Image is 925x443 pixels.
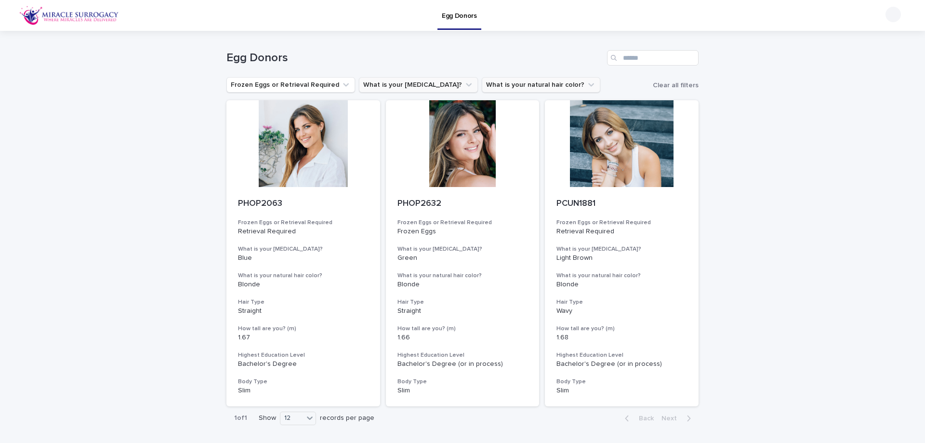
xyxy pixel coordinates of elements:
[545,100,699,406] a: PCUN1881Frozen Eggs or Retrieval RequiredRetrieval RequiredWhat is your [MEDICAL_DATA]?Light Brow...
[653,82,699,89] span: Clear all filters
[280,413,304,423] div: 12
[617,414,658,423] button: Back
[556,387,687,395] p: Slim
[633,415,654,422] span: Back
[238,245,369,253] h3: What is your [MEDICAL_DATA]?
[238,298,369,306] h3: Hair Type
[238,351,369,359] h3: Highest Education Level
[397,272,528,280] h3: What is your natural hair color?
[397,378,528,386] h3: Body Type
[556,360,687,368] p: Bachelor's Degree (or in process)
[238,219,369,227] h3: Frozen Eggs or Retrieval Required
[397,325,528,333] h3: How tall are you? (m)
[556,281,687,289] p: Blonde
[607,50,699,66] input: Search
[238,281,369,289] p: Blonde
[482,77,600,93] button: What is your natural hair color?
[556,228,687,236] p: Retrieval Required
[226,406,255,430] p: 1 of 1
[397,298,528,306] h3: Hair Type
[397,219,528,227] h3: Frozen Eggs or Retrieval Required
[238,199,369,209] p: PHOP2063
[238,272,369,280] h3: What is your natural hair color?
[259,414,276,422] p: Show
[397,351,528,359] h3: Highest Education Level
[359,77,478,93] button: What is your eye color?
[226,51,603,65] h1: Egg Donors
[649,78,699,93] button: Clear all filters
[658,414,699,423] button: Next
[320,414,374,422] p: records per page
[556,199,687,209] p: PCUN1881
[386,100,540,406] a: PHOP2632Frozen Eggs or Retrieval RequiredFrozen EggsWhat is your [MEDICAL_DATA]?GreenWhat is your...
[397,334,528,342] p: 1.66
[397,387,528,395] p: Slim
[556,298,687,306] h3: Hair Type
[556,272,687,280] h3: What is your natural hair color?
[397,281,528,289] p: Blonde
[238,378,369,386] h3: Body Type
[238,325,369,333] h3: How tall are you? (m)
[226,100,380,406] a: PHOP2063Frozen Eggs or Retrieval RequiredRetrieval RequiredWhat is your [MEDICAL_DATA]?BlueWhat i...
[238,387,369,395] p: Slim
[556,351,687,359] h3: Highest Education Level
[238,334,369,342] p: 1.67
[397,254,528,262] p: Green
[556,307,687,315] p: Wavy
[238,228,369,236] p: Retrieval Required
[556,245,687,253] h3: What is your [MEDICAL_DATA]?
[226,77,355,93] button: Frozen Eggs or Retrieval Required
[661,415,683,422] span: Next
[556,378,687,386] h3: Body Type
[397,360,528,368] p: Bachelor's Degree (or in process)
[238,307,369,315] p: Straight
[556,334,687,342] p: 1.68
[238,254,369,262] p: Blue
[397,199,528,209] p: PHOP2632
[556,254,687,262] p: Light Brown
[397,245,528,253] h3: What is your [MEDICAL_DATA]?
[397,228,528,236] p: Frozen Eggs
[397,307,528,315] p: Straight
[19,6,119,25] img: OiFFDOGZQuirLhrlO1ag
[556,219,687,227] h3: Frozen Eggs or Retrieval Required
[238,360,369,368] p: Bachelor's Degree
[556,325,687,333] h3: How tall are you? (m)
